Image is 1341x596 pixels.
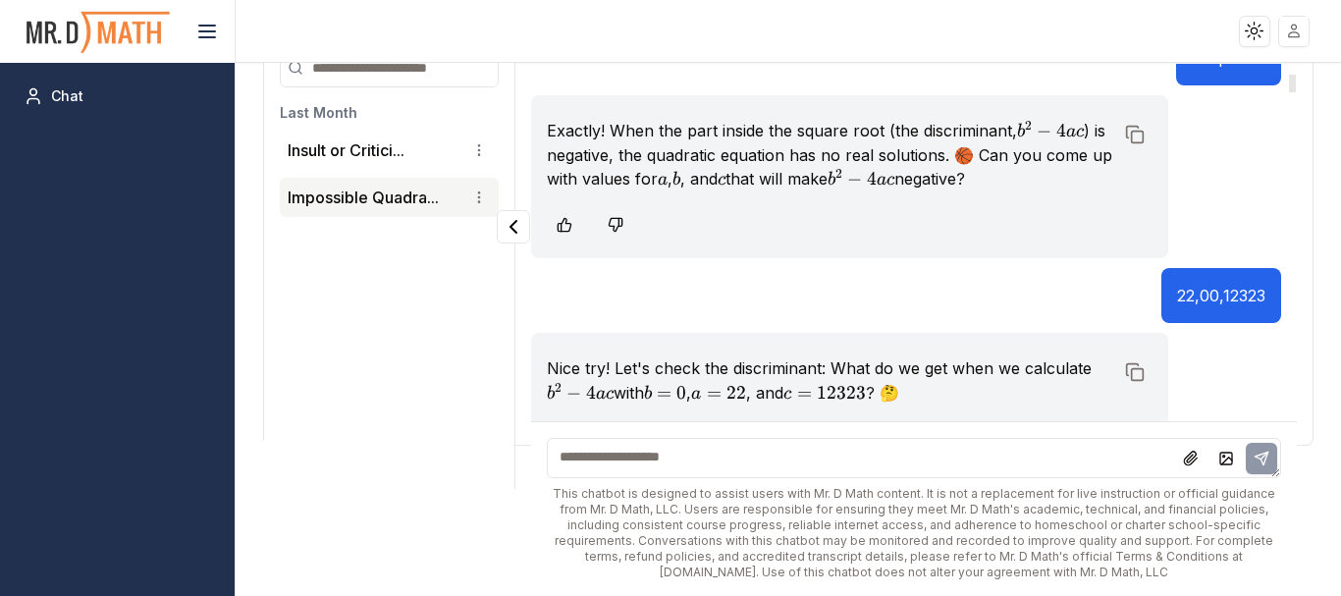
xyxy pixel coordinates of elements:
[676,382,686,404] span: 0
[606,385,614,403] span: c
[867,168,877,190] span: 4
[707,382,722,404] span: =
[1025,118,1032,134] span: 2
[288,186,439,209] button: Impossible Quadra...
[497,210,530,244] button: Collapse panel
[566,382,581,404] span: −
[657,382,671,404] span: =
[547,385,555,403] span: b
[1037,120,1051,141] span: −
[1177,284,1265,307] p: 22,00,12323
[51,86,83,106] span: Chat
[547,119,1113,191] p: Exactly! When the part inside the square root (the discriminant, ) is negative, the quadratic equ...
[877,171,886,189] span: a
[797,382,812,404] span: =
[547,486,1281,580] div: This chatbot is designed to assist users with Mr. D Math content. It is not a replacement for liv...
[596,385,606,403] span: a
[658,171,668,189] span: a
[1017,123,1025,140] span: b
[828,171,835,189] span: b
[586,382,596,404] span: 4
[1076,123,1084,140] span: c
[1280,17,1309,45] img: placeholder-user.jpg
[280,103,499,123] h3: Last Month
[691,385,701,403] span: a
[467,186,491,209] button: Conversation options
[1066,123,1076,140] span: a
[817,382,866,404] span: 12323
[726,382,746,404] span: 22
[672,171,680,189] span: b
[783,385,791,403] span: c
[718,171,725,189] span: c
[847,168,862,190] span: −
[835,166,842,182] span: 2
[25,6,172,58] img: PromptOwl
[1056,120,1066,141] span: 4
[547,356,1113,405] p: Nice try! Let's check the discriminant: What do we get when we calculate with , , and ? 🤔
[467,138,491,162] button: Conversation options
[886,171,894,189] span: c
[555,380,562,396] span: 2
[288,138,404,162] button: Insult or Critici...
[644,385,652,403] span: b
[16,79,219,114] a: Chat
